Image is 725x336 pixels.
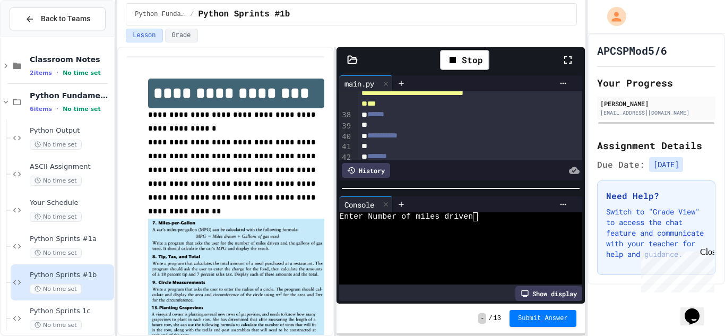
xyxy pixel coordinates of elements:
[135,10,186,19] span: Python Fundamentals
[198,8,290,21] span: Python Sprints #1b
[30,248,82,258] span: No time set
[440,50,489,70] div: Stop
[339,132,352,142] div: 40
[30,140,82,150] span: No time set
[30,70,52,76] span: 2 items
[597,43,667,58] h1: APCSPMod5/6
[30,91,112,100] span: Python Fundamentals
[600,109,712,117] div: [EMAIL_ADDRESS][DOMAIN_NAME]
[510,310,576,327] button: Submit Answer
[56,68,58,77] span: •
[649,157,683,172] span: [DATE]
[30,106,52,113] span: 6 items
[4,4,73,67] div: Chat with us now!Close
[30,284,82,294] span: No time set
[30,162,112,171] span: ASCII Assignment
[600,99,712,108] div: [PERSON_NAME]
[606,189,706,202] h3: Need Help?
[63,70,101,76] span: No time set
[478,313,486,324] span: -
[165,29,198,42] button: Grade
[126,29,162,42] button: Lesson
[339,78,352,110] div: 37
[339,199,379,210] div: Console
[597,75,715,90] h2: Your Progress
[342,163,390,178] div: History
[339,75,393,91] div: main.py
[56,105,58,113] span: •
[30,199,112,208] span: Your Schedule
[30,55,112,64] span: Classroom Notes
[30,320,82,330] span: No time set
[339,196,393,212] div: Console
[339,212,473,221] span: Enter Number of miles driven
[597,158,645,171] span: Due Date:
[30,271,112,280] span: Python Sprints #1b
[339,78,379,89] div: main.py
[63,106,101,113] span: No time set
[30,176,82,186] span: No time set
[606,206,706,260] p: Switch to "Grade View" to access the chat feature and communicate with your teacher for help and ...
[515,286,582,301] div: Show display
[339,110,352,120] div: 38
[339,152,352,163] div: 42
[41,13,90,24] span: Back to Teams
[30,212,82,222] span: No time set
[30,307,112,316] span: Python Sprints 1c
[10,7,106,30] button: Back to Teams
[597,138,715,153] h2: Assignment Details
[494,314,501,323] span: 13
[30,126,112,135] span: Python Output
[518,314,568,323] span: Submit Answer
[190,10,194,19] span: /
[488,314,492,323] span: /
[637,247,714,292] iframe: chat widget
[596,4,629,29] div: My Account
[339,121,352,132] div: 39
[339,142,352,152] div: 41
[680,294,714,325] iframe: chat widget
[30,235,112,244] span: Python Sprints #1a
